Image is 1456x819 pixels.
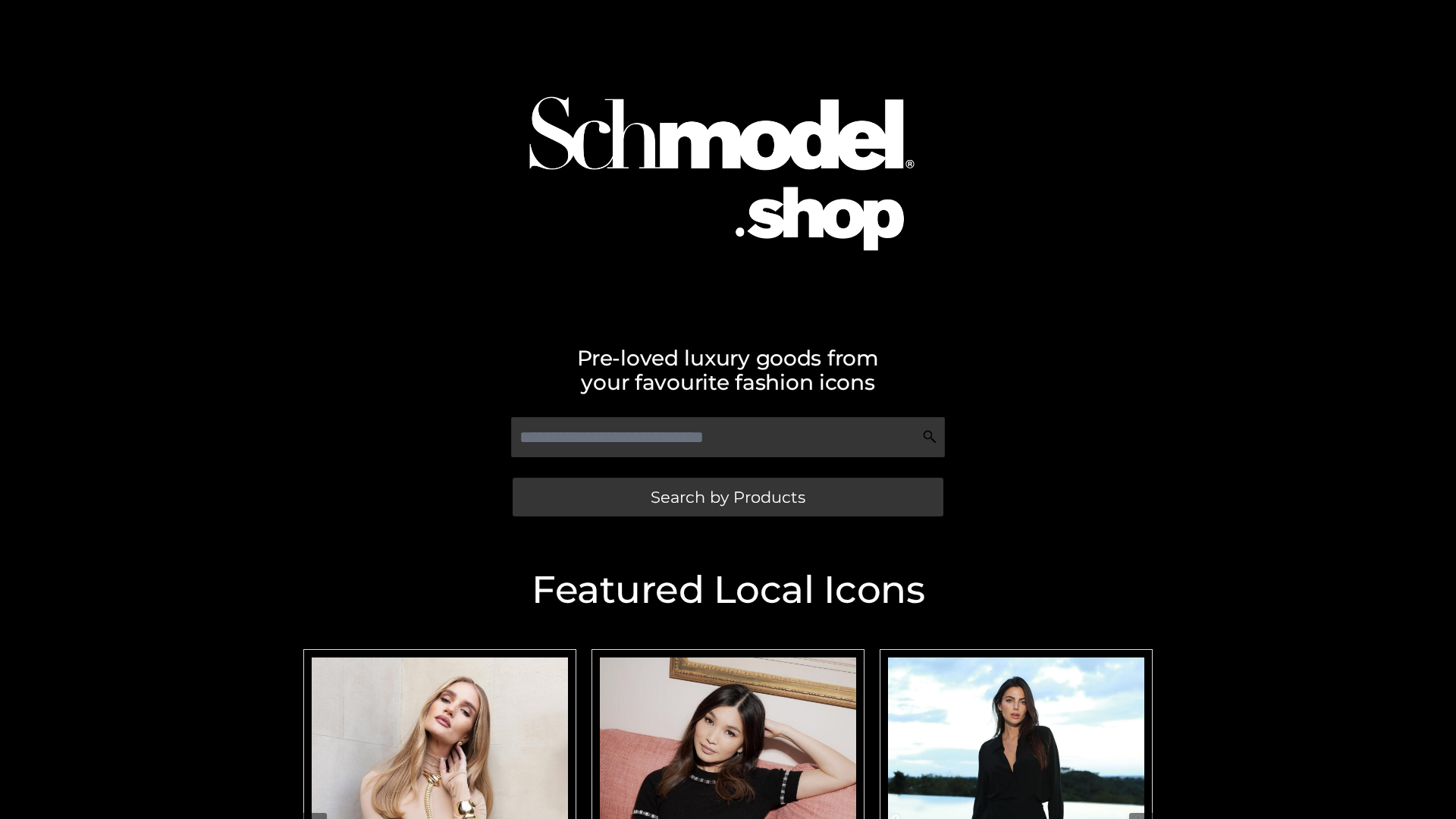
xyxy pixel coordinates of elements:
h2: Featured Local Icons​ [296,571,1160,609]
span: Search by Products [651,489,805,505]
h2: Pre-loved luxury goods from your favourite fashion icons [296,346,1160,394]
a: Search by Products [513,478,943,516]
img: Search Icon [922,429,937,444]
